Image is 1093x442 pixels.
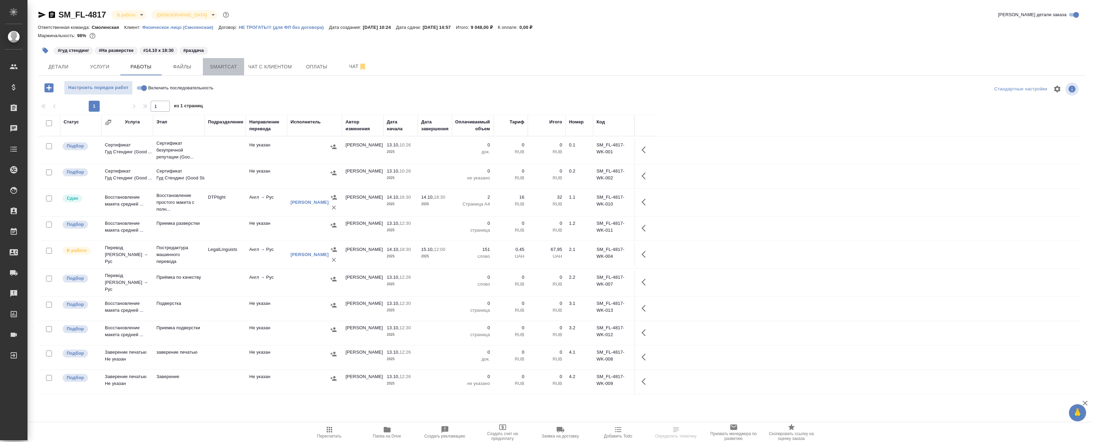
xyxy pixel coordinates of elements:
[424,434,465,439] span: Создать рекламацию
[246,270,287,295] td: Англ → Рус
[101,190,153,214] td: Восстановление макета средней ...
[156,300,201,307] p: Подверстка
[705,423,763,442] button: Призвать менеджера по развитию
[83,63,116,71] span: Услуги
[124,63,157,71] span: Работы
[474,423,532,442] button: Создать счет на предоплату
[328,142,339,152] button: Назначить
[589,423,647,442] button: Добавить Todo
[421,195,434,200] p: 14.10,
[151,10,217,20] div: В работе
[248,63,292,71] span: Чат с клиентом
[329,192,339,202] button: Назначить
[124,25,142,30] p: Клиент:
[101,217,153,241] td: Восстановление макета средней ...
[456,220,490,227] p: 0
[434,195,445,200] p: 18:30
[531,300,562,307] p: 0
[456,175,490,181] p: не указано
[497,274,524,281] p: 0
[456,148,490,155] p: док.
[115,12,138,18] button: В работе
[239,24,329,30] a: НЕ ТРОГАТЬ!!! (для ФЛ без договора)
[183,47,204,54] p: #раздача
[421,247,434,252] p: 15.10,
[156,244,201,265] p: Постредактура машинного перевода
[497,307,524,314] p: RUB
[387,247,400,252] p: 14.10,
[647,423,705,442] button: Определить тематику
[498,25,520,30] p: К оплате:
[387,221,400,226] p: 13.10,
[456,25,471,30] p: Итого:
[62,220,98,229] div: Можно подбирать исполнителей
[156,168,201,181] p: Сертификат Гуд Стендинг (Good Standin...
[531,380,562,387] p: RUB
[363,25,396,30] p: [DATE] 10:24
[387,148,414,155] p: 2025
[341,62,374,71] span: Чат
[532,423,589,442] button: Заявка на доставку
[208,119,243,125] div: Подразделение
[142,24,218,30] a: Физическое лицо (Смоленская)
[497,201,524,208] p: RUB
[531,194,562,201] p: 32
[531,142,562,148] p: 0
[542,434,579,439] span: Заявка на доставку
[993,84,1049,95] div: split button
[291,119,321,125] div: Исполнитель
[569,246,590,253] div: 2.1
[593,217,634,241] td: SM_FL-4817-WK-011
[497,142,524,148] p: 0
[246,164,287,188] td: Не указан
[531,373,562,380] p: 0
[637,373,654,390] button: Здесь прячутся важные кнопки
[101,241,153,268] td: Перевод [PERSON_NAME] → Рус
[531,201,562,208] p: RUB
[329,25,363,30] p: Дата создания:
[497,175,524,181] p: RUB
[497,168,524,175] p: 0
[593,190,634,214] td: SM_FL-4817-WK-010
[67,169,84,176] p: Подбор
[637,246,654,263] button: Здесь прячутся важные кнопки
[77,33,88,38] p: 98%
[1049,81,1065,97] span: Настроить таблицу
[1065,82,1080,96] span: Посмотреть информацию
[249,119,284,132] div: Направление перевода
[92,25,124,30] p: Смоленская
[400,275,411,280] p: 12:26
[67,275,84,282] p: Подбор
[497,253,524,260] p: UAH
[156,274,201,281] p: Приёмка по качеству
[456,201,490,208] p: Страница А4
[531,274,562,281] p: 0
[520,25,538,30] p: 0,00 ₽
[593,138,634,162] td: SM_FL-4817-WK-001
[497,324,524,331] p: 0
[709,431,758,441] span: Призвать менеджера по развитию
[531,227,562,234] p: RUB
[48,11,56,19] button: Скопировать ссылку
[456,194,490,201] p: 2
[246,345,287,369] td: Не указан
[387,201,414,208] p: 2025
[291,200,329,205] a: [PERSON_NAME]
[387,119,414,132] div: Дата начала
[328,324,339,335] button: Назначить
[569,142,590,148] div: 0.1
[531,324,562,331] p: 0
[328,274,339,284] button: Назначить
[456,246,490,253] p: 151
[58,10,106,19] a: SM_FL-4817
[342,321,383,345] td: [PERSON_NAME]
[38,43,53,58] button: Добавить тэг
[387,253,414,260] p: 2025
[342,297,383,321] td: [PERSON_NAME]
[531,349,562,356] p: 0
[156,324,201,331] p: Приемка подверстки
[531,175,562,181] p: RUB
[101,345,153,369] td: Заверение печатью Не указан
[67,374,84,381] p: Подбор
[456,168,490,175] p: 0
